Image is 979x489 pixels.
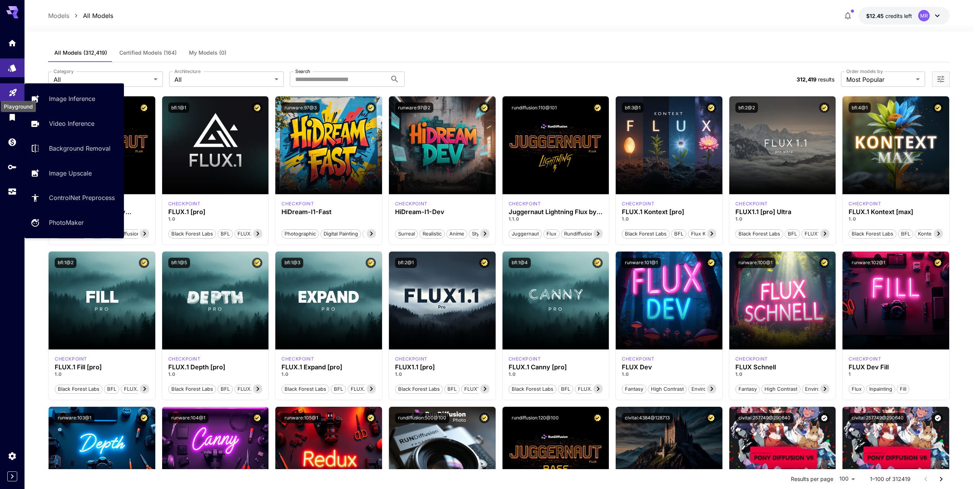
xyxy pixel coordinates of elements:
button: Certified Model – Vetted for best performance and includes a commercial license. [479,413,489,423]
span: Black Forest Labs [622,230,669,238]
h3: FLUX1.1 [pro] [395,364,489,371]
button: runware:97@3 [281,102,320,113]
p: checkpoint [849,356,881,362]
div: Playground [8,85,18,95]
button: bfl:4@1 [849,102,871,113]
button: Certified Model – Vetted for best performance and includes a commercial license. [366,102,376,113]
span: Fantasy [736,385,759,393]
h3: FLUX.1 Expand [pro] [281,364,376,371]
p: Results per page [791,475,833,483]
div: API Keys [8,162,17,172]
span: BFL [785,230,800,238]
span: Digital Painting [321,230,361,238]
button: $12.45418 [859,7,950,24]
h3: FLUX Dev Fill [849,364,943,371]
span: rundiffusion [561,230,597,238]
a: Video Inference [24,114,124,133]
span: FLUX.1 Depth [pro] [235,385,285,393]
span: High Contrast [762,385,800,393]
button: runware:100@1 [735,258,776,268]
span: BFL [445,385,459,393]
div: FLUX.1 Kontext [pro] [622,208,716,216]
button: Certified Model – Vetted for best performance and includes a commercial license. [252,258,262,268]
div: Wallet [8,137,17,147]
div: Expand sidebar [7,471,17,481]
span: Photographic [282,230,319,238]
button: rundiffusion:110@101 [509,102,560,113]
div: FLUX.1 Kontext [pro] [622,200,654,207]
label: Category [54,68,74,75]
p: checkpoint [395,200,428,207]
button: Certified Model – Vetted for best performance and includes a commercial license. [592,413,603,423]
span: BFL [898,230,913,238]
button: Certified Model – Vetted for best performance and includes a commercial license. [819,102,829,113]
span: Black Forest Labs [55,385,102,393]
span: Environment [802,385,838,393]
button: Certified Model – Vetted for best performance and includes a commercial license. [592,102,603,113]
h3: FLUX.1 [pro] [168,208,263,216]
span: All [54,75,151,84]
button: Certified Model – Vetted for best performance and includes a commercial license. [933,258,943,268]
p: checkpoint [735,356,768,362]
p: Image Upscale [49,169,92,178]
span: Fill [897,385,909,393]
div: Usage [8,187,17,197]
button: Certified Model – Vetted for best performance and includes a commercial license. [139,258,149,268]
p: checkpoint [281,356,314,362]
h3: FLUX.1 Canny [pro] [509,364,603,371]
label: Architecture [174,68,200,75]
div: 100 [836,473,858,484]
button: runware:102@1 [849,258,888,268]
div: HiDream Fast [281,200,314,207]
button: Certified Model – Vetted for best performance and includes a commercial license. [706,258,716,268]
label: Order models by [846,68,883,75]
button: rundiffusion:120@100 [509,413,562,423]
button: Certified Model – Vetted for best performance and includes a commercial license. [252,413,262,423]
p: 1.1.0 [509,216,603,223]
button: runware:103@1 [55,413,94,423]
p: 1.0 [735,216,830,223]
a: PhotoMaker [24,213,124,232]
div: fluxpro [168,356,201,362]
h3: FLUX.1 Fill [pro] [55,364,149,371]
button: runware:97@2 [395,102,433,113]
p: ControlNet Preprocess [49,193,115,202]
button: rundiffusion:500@100 [395,413,449,423]
span: FLUX.1 [pro] [235,230,270,238]
span: FLUX.1 Fill [pro] [121,385,164,393]
div: fluxpro [55,356,87,362]
span: Black Forest Labs [736,230,783,238]
div: fluxpro [281,356,314,362]
button: Certified Model – Vetted for best performance and includes a commercial license. [139,413,149,423]
h3: FLUX Dev [622,364,716,371]
div: HiDream Dev [395,200,428,207]
h3: FLUX.1 Depth [pro] [168,364,263,371]
button: bfl:2@2 [735,102,758,113]
span: 312,419 [797,76,816,83]
p: PhotoMaker [49,218,84,227]
p: 1.0 [622,216,716,223]
button: civitai:257749@290640 [735,413,794,423]
span: FLUX1.1 [pro] Ultra [802,230,851,238]
button: civitai:257749@290640 [849,413,907,423]
button: Certified Model – Vetted for best performance and includes a commercial license. [479,102,489,113]
p: 1–100 of 312419 [870,475,911,483]
p: 1.0 [509,371,603,378]
span: Inpainting [867,385,895,393]
p: checkpoint [509,200,541,207]
h3: HiDream-I1-Fast [281,208,376,216]
p: 1.0 [55,371,149,378]
p: 1.0 [735,371,830,378]
div: fluxpro [168,200,201,207]
div: FLUX Schnell [735,364,830,371]
h3: Juggernaut Lightning Flux by RunDiffusion [509,208,603,216]
p: 1 [849,371,943,378]
p: checkpoint [735,200,768,207]
button: Certified Model – Vetted for best performance and includes a commercial license. [479,258,489,268]
button: Certified Model – Vetted for best performance and includes a commercial license. [592,258,603,268]
span: results [818,76,834,83]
